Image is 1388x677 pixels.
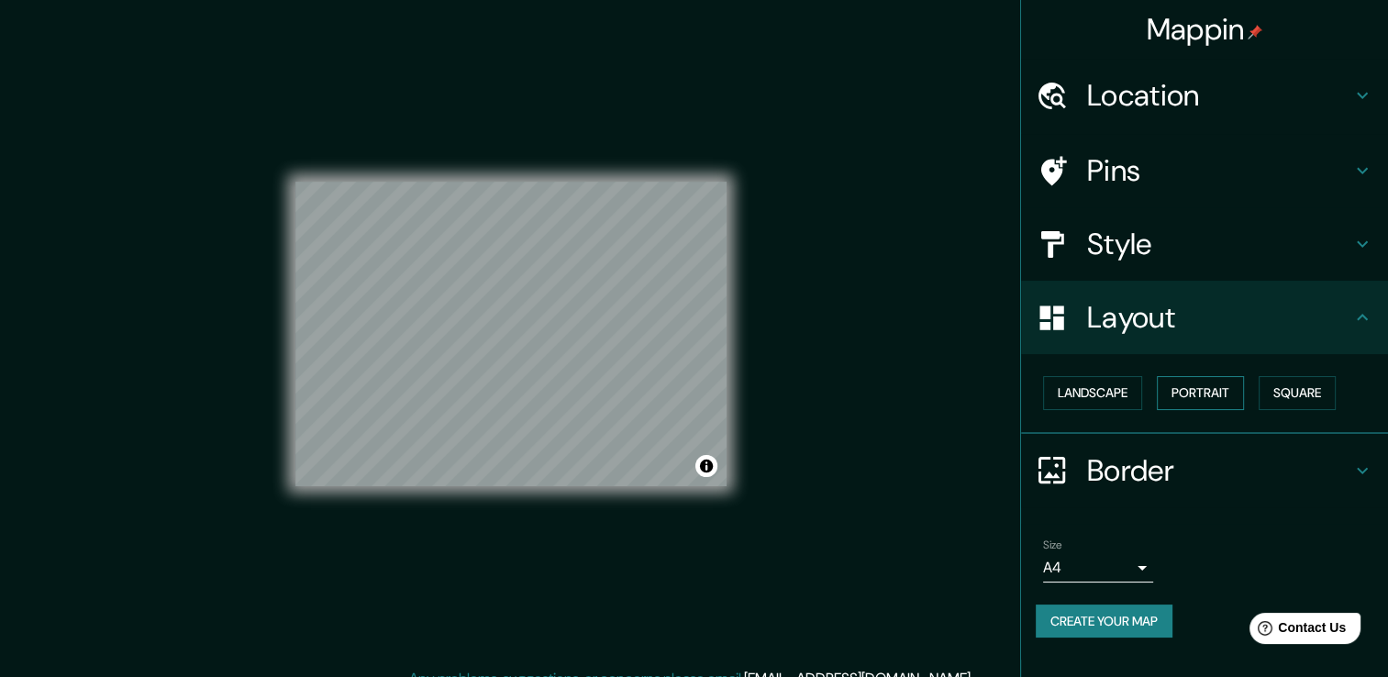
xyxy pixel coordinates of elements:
div: Layout [1021,281,1388,354]
button: Create your map [1036,605,1172,638]
div: Location [1021,59,1388,132]
h4: Pins [1087,152,1351,189]
img: pin-icon.png [1248,25,1262,39]
canvas: Map [295,182,727,486]
button: Square [1259,376,1336,410]
div: Border [1021,434,1388,507]
h4: Location [1087,77,1351,114]
h4: Layout [1087,299,1351,336]
iframe: Help widget launcher [1225,605,1368,657]
button: Toggle attribution [695,455,717,477]
h4: Mappin [1147,11,1263,48]
label: Size [1043,537,1062,552]
div: Pins [1021,134,1388,207]
h4: Style [1087,226,1351,262]
button: Landscape [1043,376,1142,410]
button: Portrait [1157,376,1244,410]
div: A4 [1043,553,1153,583]
div: Style [1021,207,1388,281]
h4: Border [1087,452,1351,489]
